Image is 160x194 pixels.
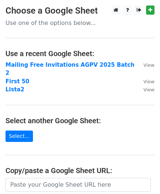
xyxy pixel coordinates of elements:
[5,62,134,77] a: Mailing Free Invitations AGPV 2025 Batch 2
[136,62,155,68] a: View
[123,159,160,194] iframe: Chat Widget
[5,49,155,58] h4: Use a recent Google Sheet:
[5,116,155,125] h4: Select another Google Sheet:
[5,19,155,27] p: Use one of the options below...
[144,87,155,92] small: View
[5,166,155,175] h4: Copy/paste a Google Sheet URL:
[5,6,155,16] h3: Choose a Google Sheet
[136,86,155,93] a: View
[5,78,29,85] a: First 50
[144,79,155,84] small: View
[144,62,155,68] small: View
[136,78,155,85] a: View
[5,86,24,93] a: Lista2
[5,131,33,142] a: Select...
[5,178,151,192] input: Paste your Google Sheet URL here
